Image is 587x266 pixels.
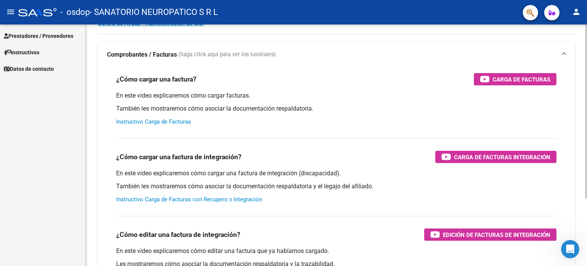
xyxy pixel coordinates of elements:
[4,65,54,73] span: Datos de contacto
[116,152,242,162] h3: ¿Cómo cargar una factura de integración?
[98,42,575,67] mat-expansion-panel-header: Comprobantes / Facturas (haga click aquí para ver los tutoriales)
[493,75,550,84] span: Carga de Facturas
[107,51,177,59] strong: Comprobantes / Facturas
[116,169,556,178] p: En este video explicaremos cómo cargar una factura de integración (discapacidad).
[572,7,581,16] mat-icon: person
[116,118,191,125] a: Instructivo Carga de Facturas
[4,32,73,40] span: Prestadores / Proveedores
[116,247,556,255] p: En este video explicaremos cómo editar una factura que ya habíamos cargado.
[424,228,556,241] button: Edición de Facturas de integración
[116,91,556,100] p: En este video explicaremos cómo cargar facturas.
[60,4,90,21] span: - osdop
[116,104,556,113] p: También les mostraremos cómo asociar la documentación respaldatoria.
[178,51,276,59] span: (haga click aquí para ver los tutoriales)
[561,240,579,258] iframe: Intercom live chat
[116,229,240,240] h3: ¿Cómo editar una factura de integración?
[90,4,218,21] span: - SANATORIO NEUROPATICO S R L
[4,48,39,57] span: Instructivos
[116,182,556,191] p: También les mostraremos cómo asociar la documentación respaldatoria y el legajo del afiliado.
[6,7,15,16] mat-icon: menu
[435,151,556,163] button: Carga de Facturas Integración
[474,73,556,85] button: Carga de Facturas
[443,230,550,240] span: Edición de Facturas de integración
[116,74,196,85] h3: ¿Cómo cargar una factura?
[116,196,262,203] a: Instructivo Carga de Facturas con Recupero x Integración
[454,152,550,162] span: Carga de Facturas Integración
